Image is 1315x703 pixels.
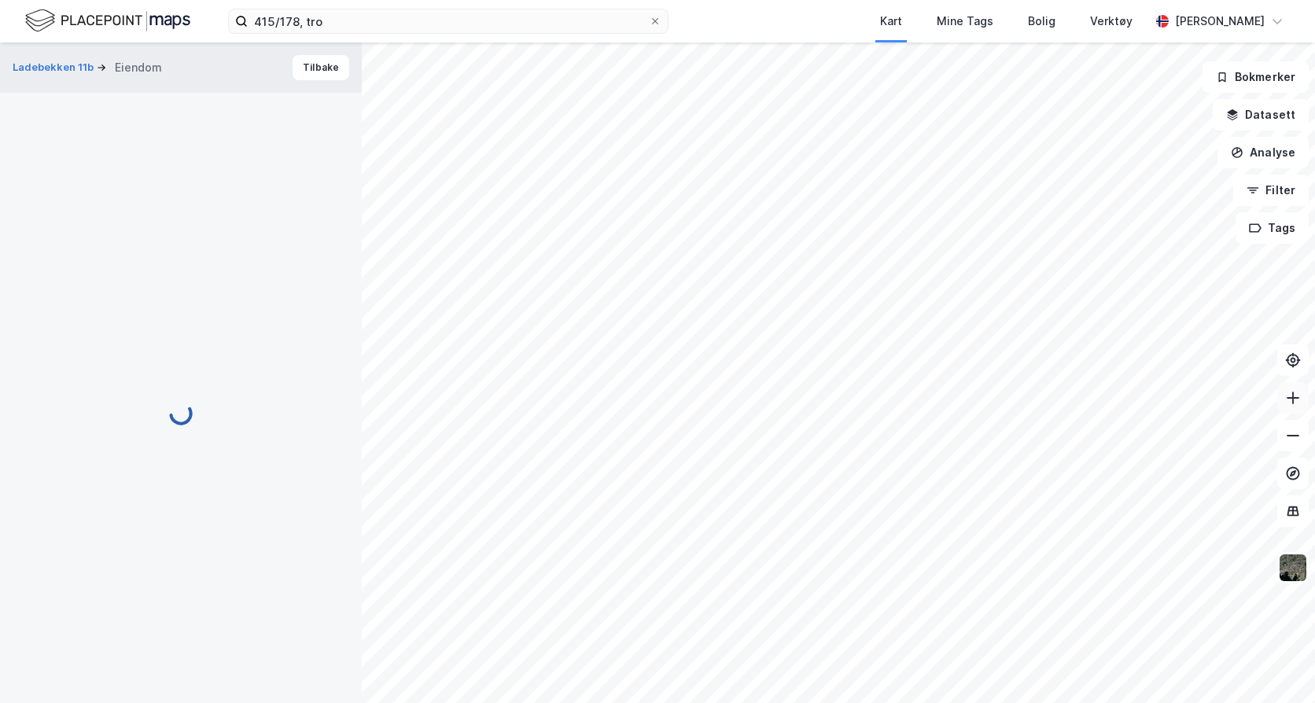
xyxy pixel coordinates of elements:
button: Filter [1233,175,1309,206]
button: Tags [1236,212,1309,244]
iframe: Chat Widget [1236,628,1315,703]
button: Bokmerker [1203,61,1309,93]
button: Analyse [1217,137,1309,168]
div: Mine Tags [937,12,993,31]
button: Ladebekken 11b [13,60,97,75]
div: [PERSON_NAME] [1175,12,1265,31]
img: logo.f888ab2527a4732fd821a326f86c7f29.svg [25,7,190,35]
button: Datasett [1213,99,1309,131]
div: Bolig [1028,12,1055,31]
img: spinner.a6d8c91a73a9ac5275cf975e30b51cfb.svg [168,401,193,426]
div: Kontrollprogram for chat [1236,628,1315,703]
div: Kart [880,12,902,31]
div: Verktøy [1090,12,1133,31]
input: Søk på adresse, matrikkel, gårdeiere, leietakere eller personer [248,9,649,33]
img: 9k= [1278,553,1308,583]
button: Tilbake [293,55,349,80]
div: Eiendom [115,58,162,77]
